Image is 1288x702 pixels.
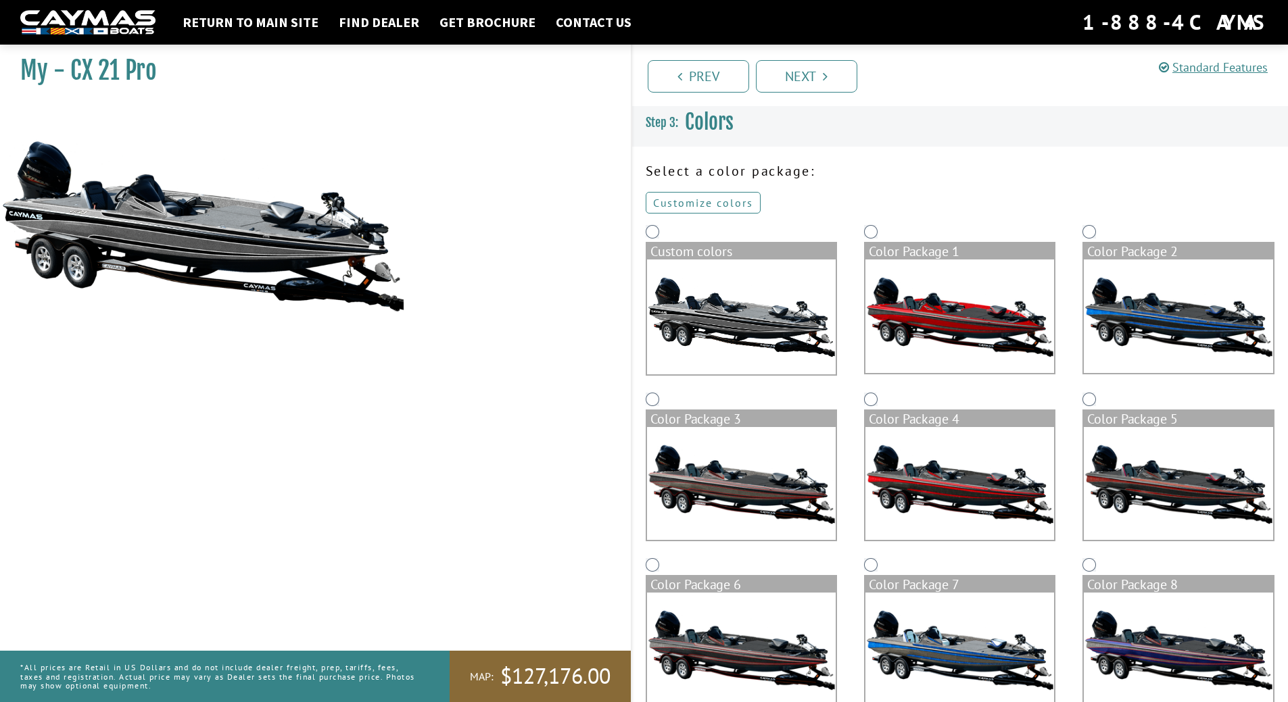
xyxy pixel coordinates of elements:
a: Get Brochure [433,14,542,31]
img: color_package_285.png [865,427,1054,541]
div: 1-888-4CAYMAS [1082,7,1268,37]
p: Select a color package: [646,161,1275,181]
a: Standard Features [1159,59,1268,75]
img: cx-Base-Layer.png [647,259,836,374]
div: Color Package 8 [1084,576,1272,593]
a: Return to main site [176,14,325,31]
div: Color Package 5 [1084,411,1272,427]
div: Color Package 2 [1084,243,1272,259]
a: Customize colors [646,192,761,214]
h1: My - CX 21 Pro [20,55,597,86]
img: color_package_284.png [647,427,836,541]
div: Color Package 1 [865,243,1054,259]
span: $127,176.00 [500,662,611,691]
a: Find Dealer [332,14,426,31]
a: Contact Us [549,14,638,31]
div: Custom colors [647,243,836,259]
img: color_package_282.png [865,259,1054,373]
a: Next [756,60,857,93]
img: white-logo-c9c8dbefe5ff5ceceb0f0178aa75bf4bb51f6bca0971e226c86eb53dfe498488.png [20,10,156,35]
a: MAP:$127,176.00 [450,651,631,702]
a: Prev [648,60,749,93]
div: Color Package 4 [865,411,1054,427]
div: Color Package 7 [865,576,1054,593]
span: MAP: [470,670,494,684]
img: color_package_286.png [1084,427,1272,541]
div: Color Package 6 [647,576,836,593]
img: color_package_283.png [1084,259,1272,373]
p: *All prices are Retail in US Dollars and do not include dealer freight, prep, tariffs, fees, taxe... [20,656,419,697]
div: Color Package 3 [647,411,836,427]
